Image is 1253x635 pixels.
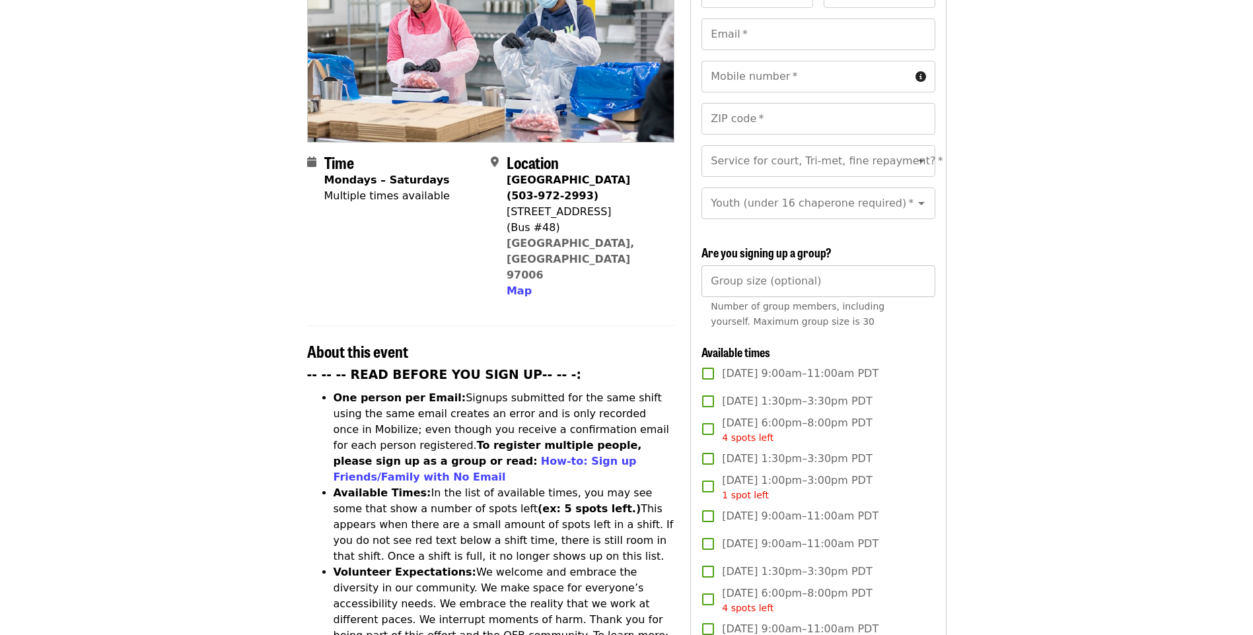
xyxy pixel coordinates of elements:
[722,366,878,382] span: [DATE] 9:00am–11:00am PDT
[722,473,872,502] span: [DATE] 1:00pm–3:00pm PDT
[507,283,532,299] button: Map
[307,156,316,168] i: calendar icon
[491,156,499,168] i: map-marker-alt icon
[722,585,872,615] span: [DATE] 6:00pm–8:00pm PDT
[334,391,466,404] strong: One person per Email:
[722,451,872,467] span: [DATE] 1:30pm–3:30pm PDT
[307,339,408,362] span: About this event
[507,204,664,220] div: [STREET_ADDRESS]
[334,485,675,564] li: In the list of available times, you may see some that show a number of spots left This appears wh...
[701,343,770,360] span: Available times
[722,603,773,613] span: 4 spots left
[701,103,935,135] input: ZIP code
[701,18,935,50] input: Email
[701,265,935,297] input: [object Object]
[912,194,931,213] button: Open
[324,174,450,186] strong: Mondays – Saturdays
[334,390,675,485] li: Signups submitted for the same shift using the same email creates an error and is only recorded o...
[722,508,878,524] span: [DATE] 9:00am–11:00am PDT
[334,455,637,483] a: How-to: Sign up Friends/Family with No Email
[334,486,431,499] strong: Available Times:
[722,393,872,409] span: [DATE] 1:30pm–3:30pm PDT
[912,152,931,170] button: Open
[307,368,582,382] strong: -- -- -- READ BEFORE YOU SIGN UP-- -- -:
[722,536,878,552] span: [DATE] 9:00am–11:00am PDT
[507,220,664,236] div: (Bus #48)
[334,566,477,578] strong: Volunteer Expectations:
[711,301,884,327] span: Number of group members, including yourself. Maximum group size is 30
[722,415,872,445] span: [DATE] 6:00pm–8:00pm PDT
[507,174,630,202] strong: [GEOGRAPHIC_DATA] (503-972-2993)
[507,150,559,174] span: Location
[334,439,642,467] strong: To register multiple people, please sign up as a group or read:
[324,188,450,204] div: Multiple times available
[507,237,635,281] a: [GEOGRAPHIC_DATA], [GEOGRAPHIC_DATA] 97006
[722,490,769,500] span: 1 spot left
[915,71,926,83] i: circle-info icon
[507,284,532,297] span: Map
[722,564,872,580] span: [DATE] 1:30pm–3:30pm PDT
[701,244,832,261] span: Are you signing up a group?
[538,502,641,515] strong: (ex: 5 spots left.)
[701,61,910,92] input: Mobile number
[324,150,354,174] span: Time
[722,432,773,443] span: 4 spots left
